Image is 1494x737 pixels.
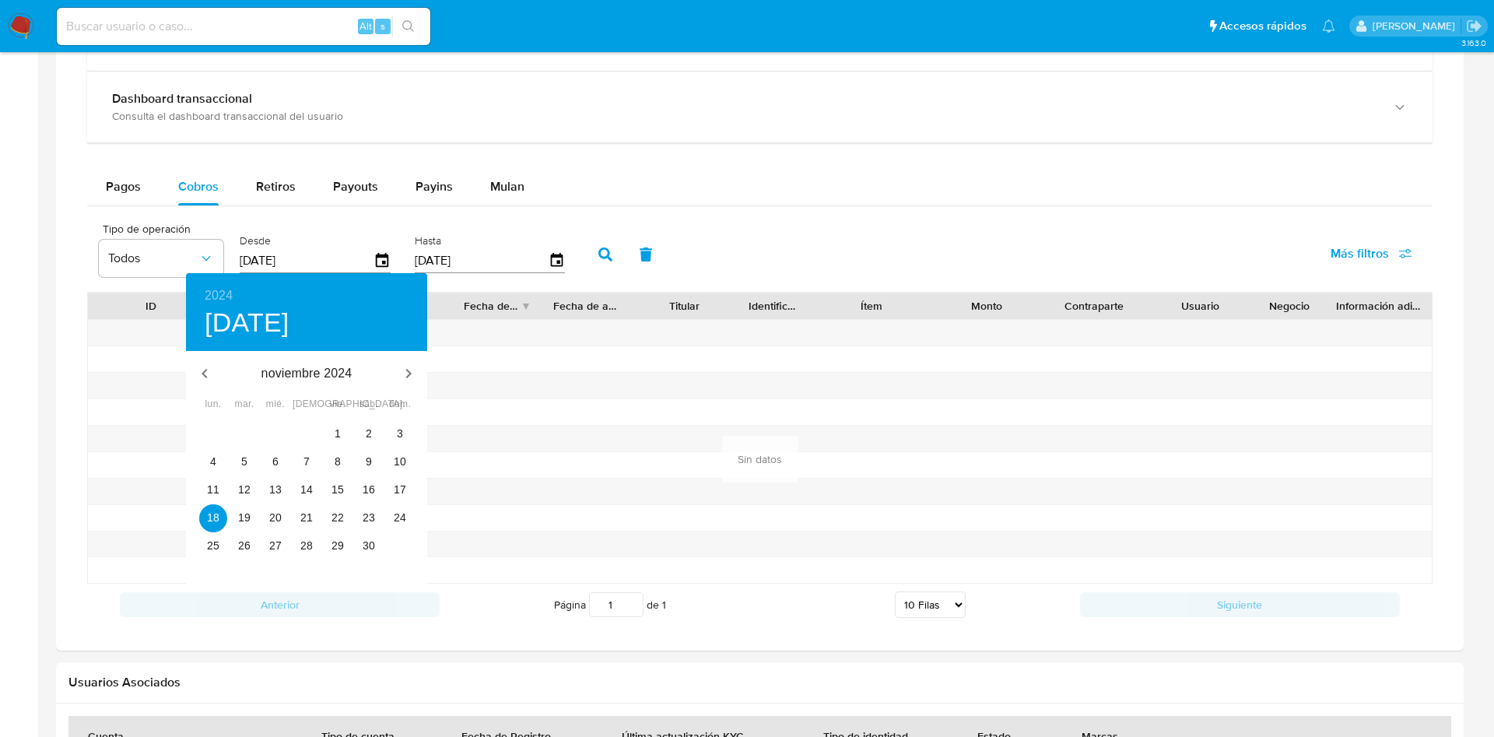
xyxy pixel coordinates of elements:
p: 27 [269,538,282,553]
button: 22 [324,504,352,532]
p: 14 [300,482,313,497]
p: 15 [331,482,344,497]
button: 30 [355,532,383,560]
p: 25 [207,538,219,553]
p: noviembre 2024 [223,364,390,383]
button: 2 [355,420,383,448]
button: 13 [261,476,289,504]
p: 22 [331,510,344,525]
span: mié. [261,397,289,412]
p: 3 [397,426,403,441]
button: 25 [199,532,227,560]
p: 24 [394,510,406,525]
span: mar. [230,397,258,412]
p: 30 [363,538,375,553]
button: 18 [199,504,227,532]
p: 29 [331,538,344,553]
p: 8 [335,454,341,469]
button: 23 [355,504,383,532]
p: 13 [269,482,282,497]
button: 2024 [205,285,233,307]
p: 1 [335,426,341,441]
span: dom. [386,397,414,412]
span: sáb. [355,397,383,412]
p: 23 [363,510,375,525]
button: 7 [293,448,321,476]
button: 3 [386,420,414,448]
p: 9 [366,454,372,469]
p: 6 [272,454,279,469]
button: 11 [199,476,227,504]
button: 5 [230,448,258,476]
button: 20 [261,504,289,532]
button: 26 [230,532,258,560]
p: 12 [238,482,251,497]
span: [DEMOGRAPHIC_DATA]. [293,397,321,412]
button: 24 [386,504,414,532]
p: 28 [300,538,313,553]
p: 16 [363,482,375,497]
p: 4 [210,454,216,469]
button: 1 [324,420,352,448]
p: 18 [207,510,219,525]
p: 19 [238,510,251,525]
button: 12 [230,476,258,504]
button: 17 [386,476,414,504]
button: 10 [386,448,414,476]
p: 11 [207,482,219,497]
button: [DATE] [205,307,289,339]
p: 5 [241,454,247,469]
button: 16 [355,476,383,504]
p: 20 [269,510,282,525]
button: 29 [324,532,352,560]
p: 17 [394,482,406,497]
button: 28 [293,532,321,560]
p: 21 [300,510,313,525]
p: 2 [366,426,372,441]
button: 4 [199,448,227,476]
p: 10 [394,454,406,469]
button: 27 [261,532,289,560]
button: 6 [261,448,289,476]
button: 15 [324,476,352,504]
button: 14 [293,476,321,504]
span: lun. [199,397,227,412]
p: 26 [238,538,251,553]
button: 19 [230,504,258,532]
button: 21 [293,504,321,532]
button: 9 [355,448,383,476]
p: 7 [303,454,310,469]
button: 8 [324,448,352,476]
span: vie. [324,397,352,412]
